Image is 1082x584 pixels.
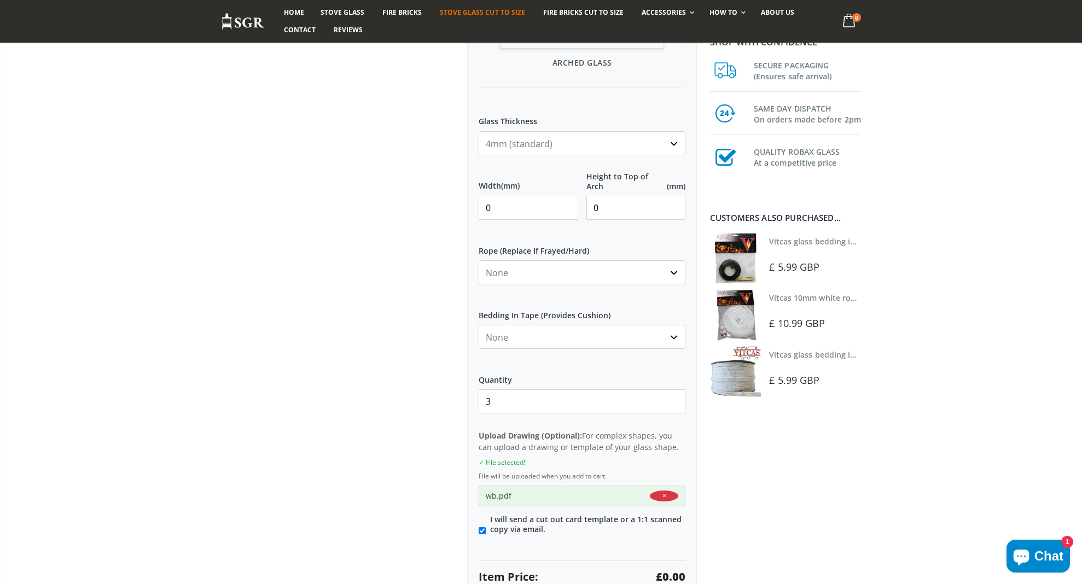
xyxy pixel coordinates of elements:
[479,472,685,481] div: File will be uploaded when you add to cart.
[276,21,324,39] a: Contact
[839,11,861,32] a: 0
[701,4,751,21] a: How To
[642,8,686,17] span: Accessories
[543,8,624,17] span: Fire Bricks Cut To Size
[586,172,686,191] label: Height to Top of Arch
[769,349,1002,360] a: Vitcas glass bedding in tape - 2mm x 15mm x 2 meters (White)
[479,458,685,468] div: ✓ File selected!
[754,58,861,82] h3: SECURE PACKAGING (Ensures safe arrival)
[769,260,819,273] span: £ 5.99 GBP
[321,8,364,17] span: Stove Glass
[501,181,520,191] span: (mm)
[479,527,486,534] input: I will send a cut out card template or a 1:1 scanned copy via email.
[769,317,825,330] span: £ 10.99 GBP
[221,13,265,31] img: Stove Glass Replacement
[486,490,644,501] span: wb.pdf
[479,107,685,127] label: Glass Thickness
[754,101,861,125] h3: SAME DAY DISPATCH On orders made before 2pm
[374,4,430,21] a: Fire Bricks
[312,4,373,21] a: Stove Glass
[382,8,422,17] span: Fire Bricks
[650,490,678,501] button: ×
[710,214,861,222] div: Customers also purchased...
[633,4,700,21] a: Accessories
[710,233,761,284] img: Vitcas stove glass bedding in tape
[479,301,685,320] label: Bedding In Tape (Provides Cushion)
[440,8,525,17] span: Stove Glass Cut To Size
[709,8,737,17] span: How To
[769,373,819,387] span: £ 5.99 GBP
[276,4,312,21] a: Home
[325,21,371,39] a: Reviews
[479,430,582,441] strong: Upload Drawing (Optional):
[754,144,861,168] h3: QUALITY ROBAX GLASS At a competitive price
[769,293,984,303] a: Vitcas 10mm white rope kit - includes rope seal and glue!
[284,8,304,17] span: Home
[852,13,861,22] span: 0
[284,25,316,34] span: Contact
[710,289,761,340] img: Vitcas white rope, glue and gloves kit 10mm
[535,4,632,21] a: Fire Bricks Cut To Size
[479,515,685,534] label: I will send a cut out card template or a 1:1 scanned copy via email.
[479,365,685,385] label: Quantity
[1003,540,1073,575] inbox-online-store-chat: Shopify online store chat
[769,236,973,247] a: Vitcas glass bedding in tape - 2mm x 10mm x 2 meters
[667,182,685,191] span: (mm)
[334,25,363,34] span: Reviews
[710,346,761,397] img: Vitcas stove glass bedding in tape
[490,57,674,68] p: Arched Glass
[479,430,685,453] p: For complex shapes, you can upload a drawing or template of your glass shape.
[432,4,533,21] a: Stove Glass Cut To Size
[753,4,802,21] a: About us
[761,8,794,17] span: About us
[479,236,685,256] label: Rope (Replace If Frayed/Hard)
[479,172,578,191] label: Width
